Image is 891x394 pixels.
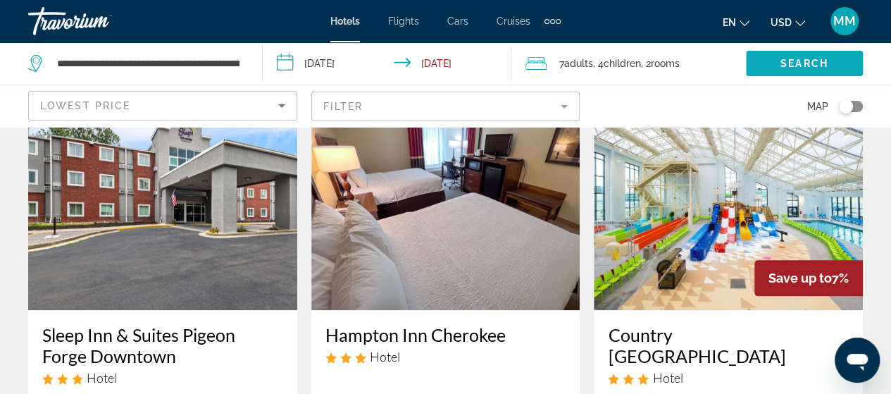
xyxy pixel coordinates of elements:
[723,12,749,32] button: Change language
[593,54,641,73] span: , 4
[42,324,283,367] a: Sleep Inn & Suites Pigeon Forge Downtown
[833,14,856,28] span: MM
[608,324,849,367] a: Country [GEOGRAPHIC_DATA]
[768,271,832,285] span: Save up to
[780,58,828,69] span: Search
[330,16,360,27] a: Hotels
[40,97,285,114] mat-select: Sort by
[311,91,580,122] button: Filter
[608,370,849,386] div: 3 star Hotel
[325,324,566,345] a: Hampton Inn Cherokee
[28,85,297,310] img: Hotel image
[325,349,566,364] div: 3 star Hotel
[447,16,468,27] a: Cars
[42,370,283,386] div: 3 star Hotel
[594,85,863,310] img: Hotel image
[388,16,419,27] a: Flights
[87,370,117,386] span: Hotel
[835,338,880,383] iframe: Button to launch messaging window
[771,12,805,32] button: Change currency
[771,17,792,28] span: USD
[370,349,400,364] span: Hotel
[497,16,530,27] a: Cruises
[651,58,680,69] span: rooms
[564,58,593,69] span: Adults
[826,6,863,36] button: User Menu
[544,10,561,32] button: Extra navigation items
[604,58,641,69] span: Children
[723,17,736,28] span: en
[828,100,863,113] button: Toggle map
[40,100,130,111] span: Lowest Price
[754,260,863,296] div: 7%
[559,54,593,73] span: 7
[263,42,511,85] button: Check-in date: Nov 24, 2025 Check-out date: Nov 27, 2025
[28,3,169,39] a: Travorium
[311,85,580,310] img: Hotel image
[641,54,680,73] span: , 2
[807,97,828,116] span: Map
[511,42,746,85] button: Travelers: 7 adults, 4 children
[746,51,863,76] button: Search
[652,370,683,386] span: Hotel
